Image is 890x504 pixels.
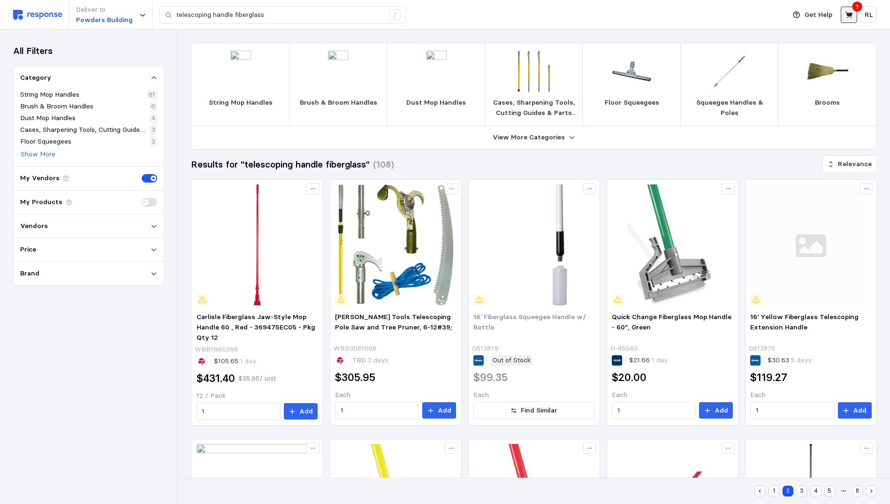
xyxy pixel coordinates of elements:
[513,51,555,92] img: FG-6-3F.webp
[220,51,261,92] img: 1RD84_AW01
[852,486,863,496] button: 8
[197,184,318,305] img: CCL_B1960266.webp
[20,113,76,123] p: Dust Mop Handles
[521,405,557,416] p: Find Similar
[13,45,53,57] h3: All Filters
[789,356,812,364] span: 5 days
[202,403,275,420] input: Qty
[299,406,313,417] p: Add
[768,486,779,496] button: 1
[197,313,315,341] span: Carlisle Fiberglass Jaw-Style Mop Handle 60 , Red - 369475EC05 - Pkg Qty 12
[20,137,71,147] p: Floor Squeegees
[493,98,576,118] p: Cases, Sharpening Tools, Cutting Guides & Parts For Chainsaws
[335,390,456,400] p: Each
[787,6,838,24] button: Get Help
[20,73,51,83] p: Category
[13,10,62,20] img: svg%3e
[612,313,731,331] span: Quick Change Fiberglass Mop Handle - 60", Green
[805,10,832,20] p: Get Help
[605,98,659,108] p: Floor Squeegees
[612,370,647,385] h2: $20.00
[822,155,877,173] button: Relevance
[838,402,872,419] button: Add
[709,51,750,92] img: sp41688542_sc7
[473,370,508,385] h2: $99.35
[197,391,318,401] p: 12 / Pack
[300,98,377,108] p: Brush & Broom Handles
[195,344,238,355] p: WBB1960266
[20,101,93,112] p: Brush & Broom Handles
[335,313,452,331] span: [PERSON_NAME] Tools Telescoping Pole Saw and Tree Pruner, 6-12#39;
[20,244,36,255] p: Price
[472,344,499,354] p: 0613879
[611,51,653,92] img: m000107170_sc7
[341,402,414,419] input: Qty
[756,402,829,419] input: Qty
[797,486,807,496] button: 3
[629,355,668,366] p: $21.66
[416,51,457,92] img: 3NB88_AW01
[152,113,155,123] p: 4
[856,1,859,12] p: 1
[749,344,775,354] p: 0613875
[335,370,375,385] h2: $305.95
[152,125,155,135] p: 3
[335,184,456,305] img: TP-12PKG1.webp
[214,356,257,367] p: $105.65
[612,390,733,400] p: Each
[20,125,148,135] p: Cases, Sharpening Tools, Cutting Guides & Parts for Chainsaws
[438,405,451,416] p: Add
[406,98,466,108] p: Dust Mop Handles
[750,390,871,400] p: Each
[149,90,155,100] p: 81
[473,390,594,400] p: Each
[191,158,370,171] h3: Results for "telescoping handle fiberglass"
[191,126,876,149] button: View More Categories
[20,90,79,100] p: String Mop Handles
[473,184,594,305] img: 0613879.jpg
[238,374,276,384] p: $35.95 / unit
[20,149,56,160] button: Show More
[20,197,62,207] p: My Products
[824,486,835,496] button: 5
[209,98,273,108] p: String Mop Handles
[76,15,133,25] p: Powders Building
[750,313,859,331] span: 16' Yellow Fiberglass Telescoping Extension Handle
[807,51,848,92] img: IMT_IMPACT3653.jpg
[699,402,733,419] button: Add
[20,173,60,183] p: My Vendors
[815,98,840,108] p: Brooms
[21,149,55,160] p: Show More
[783,486,793,496] button: 2
[715,405,728,416] p: Add
[768,355,812,366] p: $30.63
[473,402,594,420] button: Find Similar
[810,486,821,496] button: 4
[352,355,388,366] p: TBD
[318,51,359,92] img: 48WX14_AS01
[20,221,48,231] p: Vendors
[865,10,873,20] p: RL
[176,7,384,23] input: Search for a product name or SKU
[238,357,257,365] span: 1 day
[151,101,155,112] p: 6
[853,405,867,416] p: Add
[20,268,39,279] p: Brand
[688,98,771,118] p: Squeegee Handles & Poles
[493,132,565,143] p: View More Categories
[610,344,638,354] p: H-4504G
[650,356,668,364] span: 1 day
[838,159,872,169] p: Relevance
[750,184,871,305] img: svg%3e
[389,9,401,21] div: /
[617,402,691,419] input: Qty
[366,356,388,364] span: 2 days
[334,344,376,354] p: WBB3081698
[422,402,456,419] button: Add
[373,158,394,171] h3: (108)
[473,313,586,331] span: 16' Fiberglass Squeegee Handle w/ Bottle
[76,5,133,15] p: Deliver to
[197,371,235,386] h2: $431.40
[152,137,155,147] p: 3
[493,355,531,366] p: Out of Stock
